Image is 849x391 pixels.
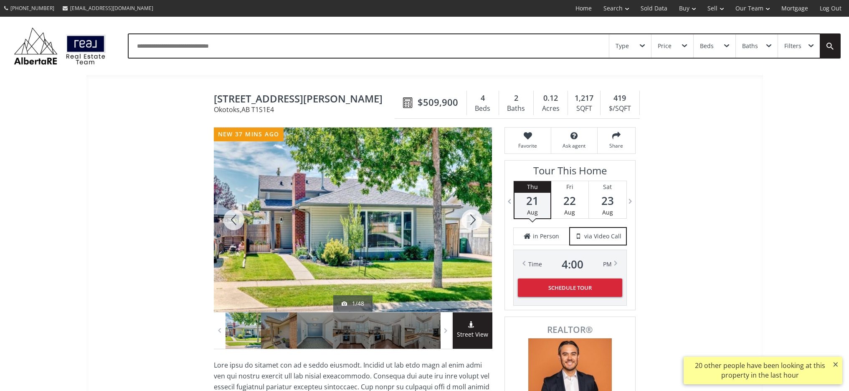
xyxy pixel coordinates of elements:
[658,43,672,49] div: Price
[562,258,583,270] span: 4 : 00
[342,299,364,308] div: 1/48
[538,93,563,104] div: 0.12
[602,142,631,149] span: Share
[784,43,801,49] div: Filters
[418,96,458,109] span: $509,900
[471,102,494,115] div: Beds
[555,142,593,149] span: Ask agent
[605,93,635,104] div: 419
[214,128,492,312] div: 316 Banister Drive Okotoks, AB T1S1E4 - Photo 1 of 48
[829,357,842,372] button: ×
[514,195,550,207] span: 21
[551,195,588,207] span: 22
[616,43,629,49] div: Type
[509,142,547,149] span: Favorite
[584,232,621,240] span: via Video Call
[518,279,622,297] button: Schedule Tour
[471,93,494,104] div: 4
[10,25,110,67] img: Logo
[602,208,613,216] span: Aug
[564,208,575,216] span: Aug
[742,43,758,49] div: Baths
[503,93,529,104] div: 2
[453,330,492,340] span: Street View
[514,325,626,334] span: REALTOR®
[528,258,612,270] div: Time PM
[700,43,714,49] div: Beds
[10,5,54,12] span: [PHONE_NUMBER]
[538,102,563,115] div: Acres
[533,232,559,240] span: in Person
[551,181,588,193] div: Fri
[589,181,626,193] div: Sat
[575,93,593,104] span: 1,217
[58,0,157,16] a: [EMAIL_ADDRESS][DOMAIN_NAME]
[214,106,399,113] span: Okotoks , AB T1S1E4
[589,195,626,207] span: 23
[605,102,635,115] div: $/SQFT
[572,102,596,115] div: SQFT
[214,128,284,141] div: new 37 mins ago
[503,102,529,115] div: Baths
[513,165,627,181] h3: Tour This Home
[688,361,832,380] div: 20 other people have been looking at this property in the last hour
[70,5,153,12] span: [EMAIL_ADDRESS][DOMAIN_NAME]
[527,208,538,216] span: Aug
[514,181,550,193] div: Thu
[214,93,399,106] span: 316 Banister Drive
